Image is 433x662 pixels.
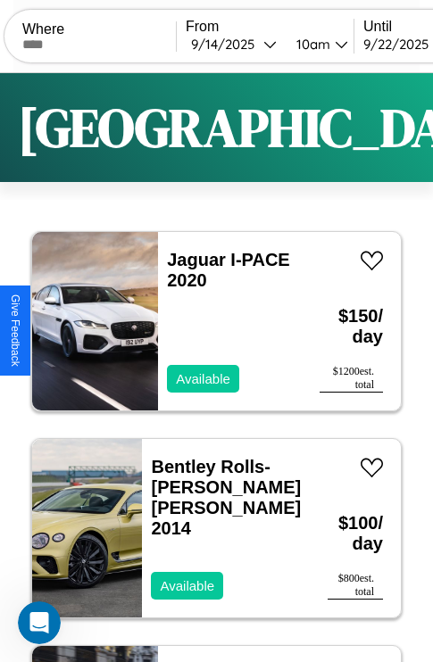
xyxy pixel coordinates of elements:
p: Available [160,574,214,598]
button: 9/14/2025 [186,35,282,54]
h3: $ 100 / day [328,495,383,572]
div: $ 800 est. total [328,572,383,600]
h3: $ 150 / day [320,288,383,365]
div: $ 1200 est. total [320,365,383,393]
div: 9 / 14 / 2025 [191,36,263,53]
p: Available [176,367,230,391]
iframe: Intercom live chat [18,601,61,644]
button: 10am [282,35,354,54]
label: Where [22,21,176,37]
label: From [186,19,354,35]
a: Bentley Rolls-[PERSON_NAME] [PERSON_NAME] 2014 [151,457,301,538]
a: Jaguar I-PACE 2020 [167,250,289,290]
div: 10am [287,36,335,53]
div: Give Feedback [9,294,21,367]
